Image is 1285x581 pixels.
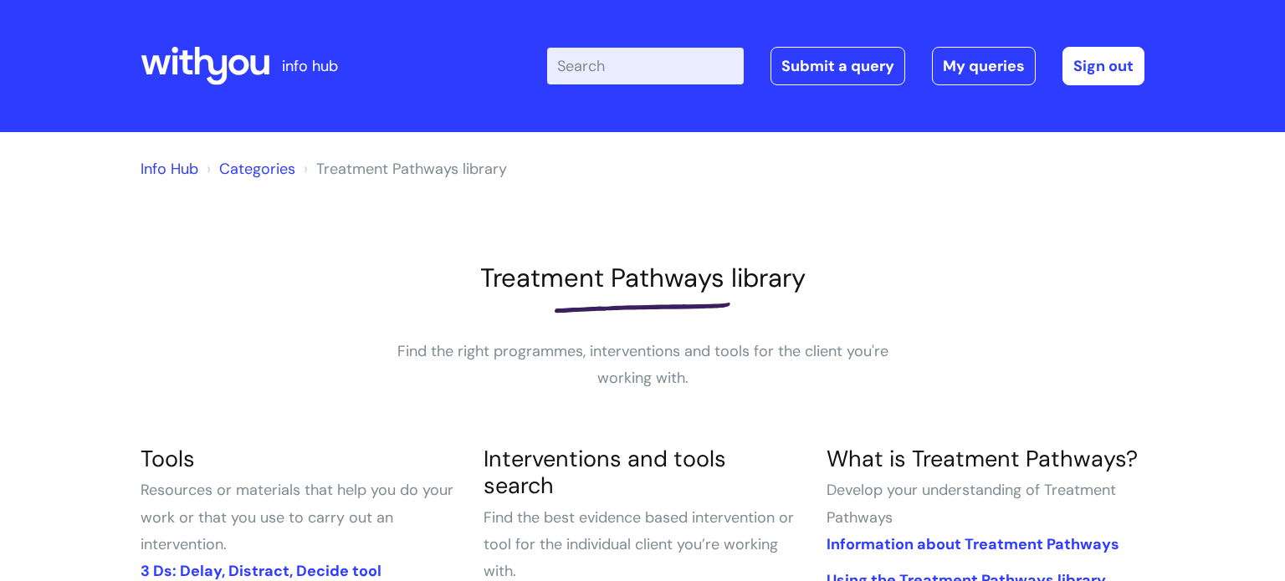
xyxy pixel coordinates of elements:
span: Develop your understanding of Treatment Pathways [827,480,1116,527]
span: Resources or materials that help you do your work or that you use to carry out an intervention. [141,480,453,554]
a: 3 Ds: Delay, Distract, Decide tool [141,561,381,581]
input: Search [547,48,744,84]
li: Solution home [202,155,295,182]
li: Treatment Pathways library [299,155,507,182]
p: Find the right programmes, interventions and tools for the client you're working with. [392,338,893,392]
a: Tools [141,444,195,473]
div: | - [547,47,1144,85]
a: What is Treatment Pathways? [827,444,1138,473]
a: Information about Treatment Pathways [827,534,1119,554]
p: info hub [282,53,338,79]
h1: Treatment Pathways library [141,262,1144,293]
a: Info Hub [141,159,198,179]
a: Categories [219,159,295,179]
a: Interventions and tools search [484,444,726,500]
a: Submit a query [770,47,905,85]
a: My queries [932,47,1036,85]
a: Sign out [1062,47,1144,85]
